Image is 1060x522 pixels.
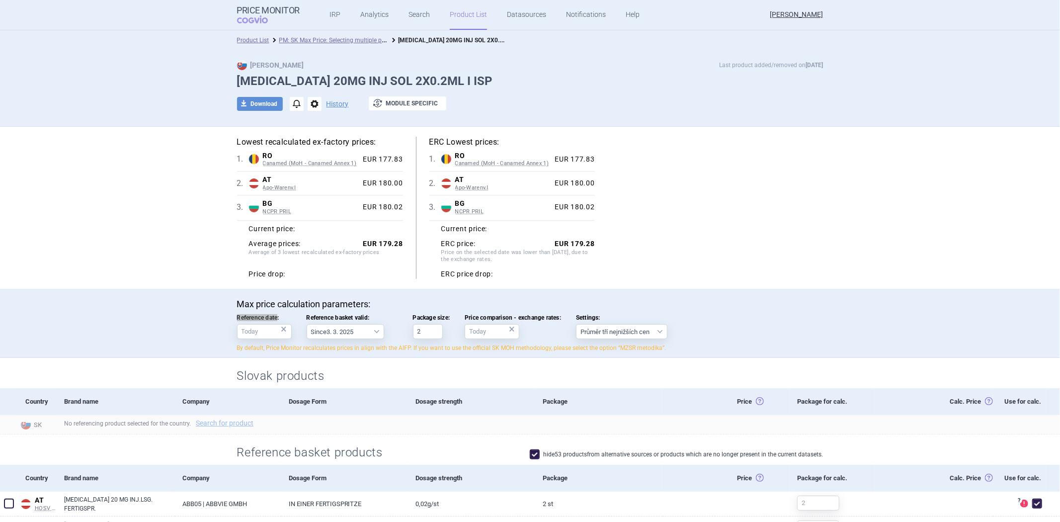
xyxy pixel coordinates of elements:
[196,420,253,427] a: Search for product
[806,62,823,69] strong: [DATE]
[359,179,403,188] div: EUR 180.00
[441,249,595,265] span: Price on the selected date was lower than [DATE], due to the exchange rates.
[237,137,403,148] h5: Lowest recalculated ex-factory prices:
[237,299,823,310] p: Max price calculation parameters:
[237,324,292,339] input: Reference date:×
[359,203,403,212] div: EUR 180.02
[455,199,551,208] span: BG
[175,465,281,492] div: Company
[359,155,403,164] div: EUR 177.83
[790,388,875,415] div: Package for calc.
[662,465,790,492] div: Price
[237,61,304,69] strong: [PERSON_NAME]
[875,388,993,415] div: Calc. Price
[429,177,441,189] span: 2 .
[551,155,595,164] div: EUR 177.83
[551,179,595,188] div: EUR 180.00
[21,499,31,509] img: Austria
[408,465,536,492] div: Dosage strength
[429,137,595,148] h5: ERC Lowest prices:
[237,368,823,384] h2: Slovak products
[993,465,1046,492] div: Use for calc.
[21,420,31,430] img: Slovakia
[18,418,57,431] span: SK
[237,5,300,24] a: Price MonitorCOGVIO
[18,465,57,492] div: Country
[441,270,493,279] strong: ERC price drop:
[281,492,408,516] a: IN EINER FERTIGSPRITZE
[551,203,595,212] div: EUR 180.02
[175,492,281,516] a: ABB05 | ABBVIE GMBH
[441,178,451,188] img: Austria
[465,324,519,339] input: Price comparison - exchange rates:×
[555,240,595,248] strong: EUR 179.28
[536,388,663,415] div: Package
[269,35,389,45] li: PM: SK Max Price: Selecting multiple product from same country/datasource for calculation bug
[237,35,269,45] li: Product List
[408,388,536,415] div: Dosage strength
[455,175,551,184] span: AT
[237,97,283,111] button: Download
[281,324,287,335] div: ×
[249,270,286,279] strong: Price drop:
[237,344,823,352] p: By default, Price Monitor recalculates prices in align with the AIFP. If you want to use the offi...
[455,152,551,161] span: RO
[662,388,790,415] div: Price
[237,444,391,461] h2: Reference basket products
[35,505,57,512] span: HOSV EK BASIC
[35,496,57,505] span: AT
[441,240,476,249] strong: ERC price:
[57,388,175,415] div: Brand name
[530,449,823,459] label: hide 53 products from alternative sources or products which are no longer present in the current ...
[249,178,259,188] img: Austria
[576,314,667,321] span: Settings:
[441,225,488,233] strong: Current price:
[455,184,551,191] span: Apo-Warenv.I
[413,314,450,321] span: Package size:
[408,492,536,516] a: 0,02G/ST
[281,465,408,492] div: Dosage Form
[57,465,175,492] div: Brand name
[237,153,249,165] span: 1 .
[64,495,175,513] a: [MEDICAL_DATA] 20 MG INJ.LSG. FERTIGSPR.
[326,100,349,107] button: History
[790,465,875,492] div: Package for calc.
[263,208,359,215] span: NCPR PRIL
[993,388,1046,415] div: Use for calc.
[237,177,249,189] span: 2 .
[413,324,443,339] input: Package size:
[237,15,282,23] span: COGVIO
[465,314,561,321] span: Price comparison - exchange rates:
[249,202,259,212] img: Bulgaria
[263,152,359,161] span: RO
[797,496,839,511] input: 2
[281,388,408,415] div: Dosage Form
[237,74,823,88] h1: [MEDICAL_DATA] 20MG INJ SOL 2X0.2ML I ISP
[279,35,537,44] a: PM: SK Max Price: Selecting multiple product from same country/datasource for calculation bug
[363,240,403,248] strong: EUR 179.28
[576,324,667,339] select: Settings:
[429,153,441,165] span: 1 .
[249,225,295,233] strong: Current price:
[18,388,57,415] div: Country
[237,314,292,321] span: Reference date:
[429,201,441,213] span: 3 .
[263,184,359,191] span: Apo-Warenv.I
[875,465,993,492] div: Calc. Price
[175,388,281,415] div: Company
[455,208,551,215] span: NCPR PRIL
[455,160,551,167] span: Canamed (MoH - Canamed Annex 1)
[307,324,384,339] select: Reference basket valid:
[249,240,301,249] strong: Average prices:
[263,175,359,184] span: AT
[399,35,527,44] strong: [MEDICAL_DATA] 20MG INJ SOL 2X0.2ML I ISP
[307,314,398,321] span: Reference basket valid:
[237,201,249,213] span: 3 .
[249,154,259,164] img: Romania
[263,160,359,167] span: Canamed (MoH - Canamed Annex 1)
[536,465,663,492] div: Package
[536,492,663,516] a: 2 St
[441,154,451,164] img: Romania
[263,199,359,208] span: BG
[237,5,300,15] strong: Price Monitor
